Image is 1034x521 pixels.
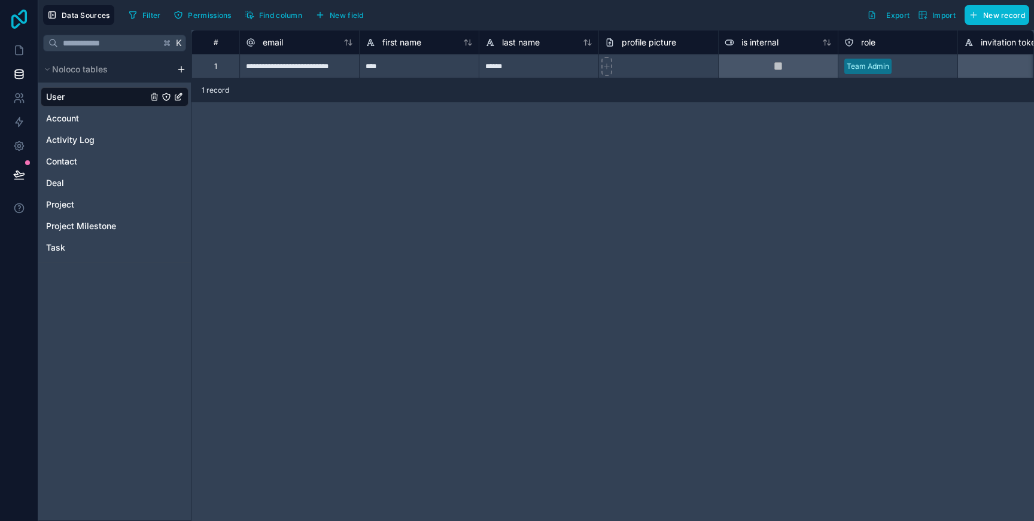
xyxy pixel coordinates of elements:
[124,6,165,24] button: Filter
[202,86,229,95] span: 1 record
[142,11,161,20] span: Filter
[169,6,240,24] a: Permissions
[259,11,302,20] span: Find column
[43,5,114,25] button: Data Sources
[932,11,956,20] span: Import
[622,36,676,48] span: profile picture
[863,5,914,25] button: Export
[886,11,910,20] span: Export
[330,11,364,20] span: New field
[382,36,421,48] span: first name
[241,6,306,24] button: Find column
[502,36,540,48] span: last name
[861,36,875,48] span: role
[175,39,183,47] span: K
[847,61,889,72] div: Team Admin
[914,5,960,25] button: Import
[741,36,778,48] span: is internal
[214,62,217,71] div: 1
[311,6,368,24] button: New field
[62,11,110,20] span: Data Sources
[983,11,1025,20] span: New record
[263,36,283,48] span: email
[960,5,1029,25] a: New record
[201,38,230,47] div: #
[169,6,235,24] button: Permissions
[965,5,1029,25] button: New record
[188,11,231,20] span: Permissions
